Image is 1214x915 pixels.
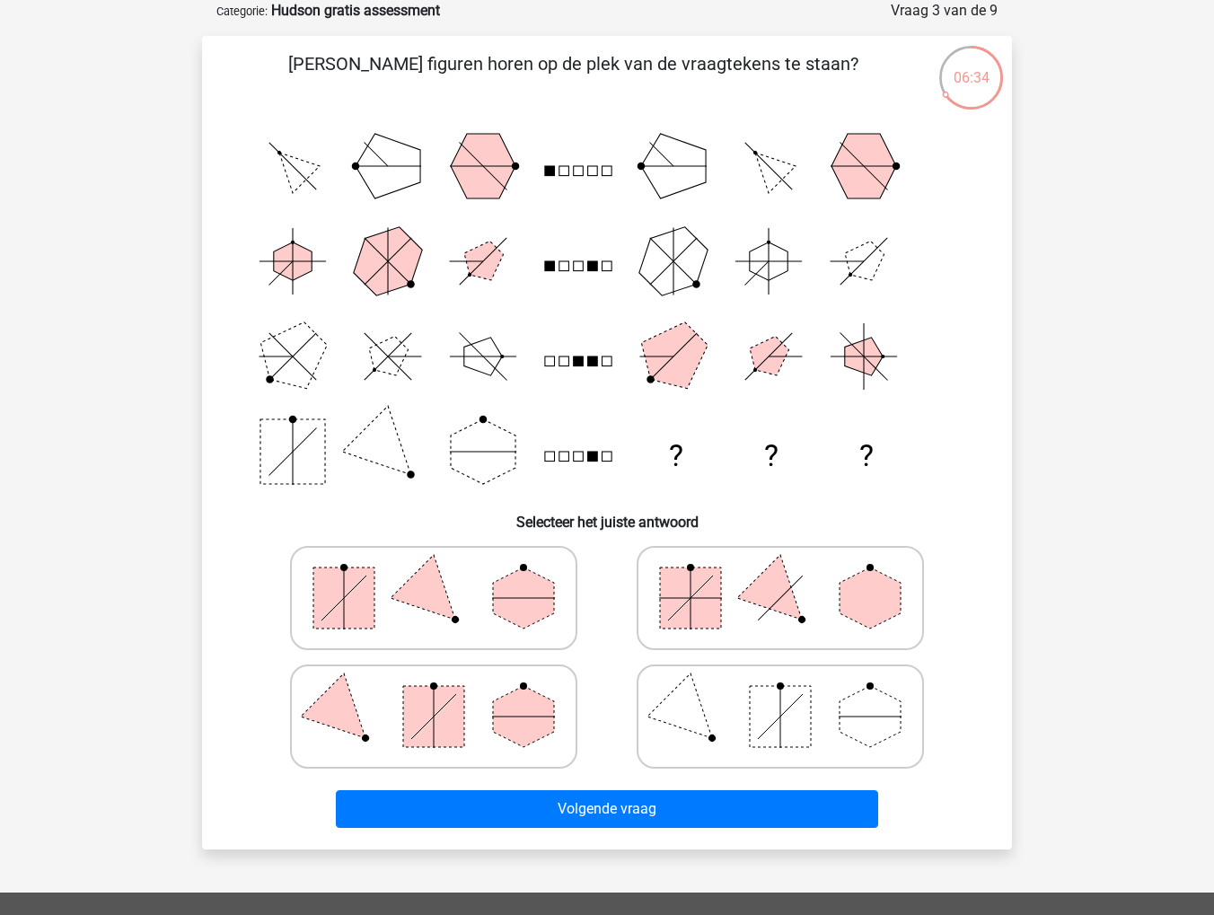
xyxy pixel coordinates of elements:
small: Categorie: [216,4,268,18]
h6: Selecteer het juiste antwoord [231,499,983,531]
strong: Hudson gratis assessment [271,2,440,19]
text: ? [669,438,683,473]
p: [PERSON_NAME] figuren horen op de plek van de vraagtekens te staan? [231,50,916,104]
text: ? [764,438,779,473]
button: Volgende vraag [336,790,879,828]
div: 06:34 [937,44,1005,89]
text: ? [859,438,874,473]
